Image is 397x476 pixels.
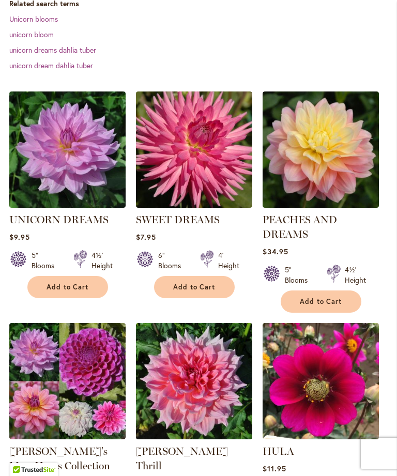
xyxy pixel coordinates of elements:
[263,432,379,441] a: HULA
[9,213,109,226] a: UNICORN DREAMS
[91,250,113,271] div: 4½' Height
[136,232,156,242] span: $7.95
[300,297,342,306] span: Add to Cart
[136,445,228,472] a: [PERSON_NAME] Thrill
[154,276,235,298] button: Add to Cart
[263,464,286,473] span: $11.95
[27,276,108,298] button: Add to Cart
[345,265,366,285] div: 4½' Height
[281,290,361,313] button: Add to Cart
[218,250,239,271] div: 4' Height
[9,45,96,55] a: unicorn dreams dahlia tuber
[9,91,126,208] img: UNICORN DREAMS
[32,250,61,271] div: 5" Blooms
[263,200,379,210] a: PEACHES AND DREAMS
[9,60,93,70] a: unicorn dream dahlia tuber
[285,265,314,285] div: 5" Blooms
[158,250,188,271] div: 6" Blooms
[136,323,252,439] img: Otto's Thrill
[136,432,252,441] a: Otto's Thrill
[9,232,30,242] span: $9.95
[263,91,379,208] img: PEACHES AND DREAMS
[173,283,216,291] span: Add to Cart
[47,283,89,291] span: Add to Cart
[136,200,252,210] a: SWEET DREAMS
[136,91,252,208] img: SWEET DREAMS
[263,323,379,439] img: HULA
[263,247,288,256] span: $34.95
[9,14,58,24] a: Unicorn blooms
[9,445,110,472] a: [PERSON_NAME]'s Must Haves Collection
[263,445,294,457] a: HULA
[9,323,126,439] img: Heather's Must Haves Collection
[9,200,126,210] a: UNICORN DREAMS
[9,29,54,39] a: unicorn bloom
[263,213,337,240] a: PEACHES AND DREAMS
[8,439,37,468] iframe: Launch Accessibility Center
[9,432,126,441] a: Heather's Must Haves Collection
[136,213,220,226] a: SWEET DREAMS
